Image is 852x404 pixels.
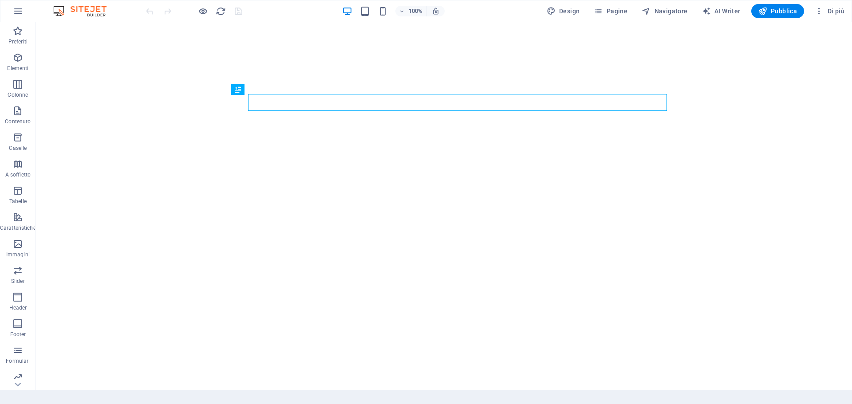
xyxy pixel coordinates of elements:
[9,304,27,311] p: Header
[811,4,848,18] button: Di più
[8,38,28,45] p: Preferiti
[6,357,30,365] p: Formulari
[432,7,440,15] i: Quando ridimensioni, regola automaticamente il livello di zoom in modo che corrisponda al disposi...
[8,91,28,98] p: Colonne
[10,331,26,338] p: Footer
[7,65,28,72] p: Elementi
[409,6,423,16] h6: 100%
[758,7,797,16] span: Pubblica
[5,171,31,178] p: A soffietto
[815,7,844,16] span: Di più
[5,118,31,125] p: Contenuto
[543,4,584,18] div: Design (Ctrl+Alt+Y)
[9,198,27,205] p: Tabelle
[216,6,226,16] i: Ricarica la pagina
[197,6,208,16] button: Clicca qui per lasciare la modalità di anteprima e continuare la modifica
[395,6,427,16] button: 100%
[9,145,27,152] p: Caselle
[6,251,30,258] p: Immagini
[11,278,25,285] p: Slider
[215,6,226,16] button: reload
[594,7,627,16] span: Pagine
[638,4,691,18] button: Navigatore
[543,4,584,18] button: Design
[702,7,741,16] span: AI Writer
[751,4,805,18] button: Pubblica
[590,4,631,18] button: Pagine
[547,7,580,16] span: Design
[642,7,687,16] span: Navigatore
[51,6,118,16] img: Editor Logo
[698,4,744,18] button: AI Writer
